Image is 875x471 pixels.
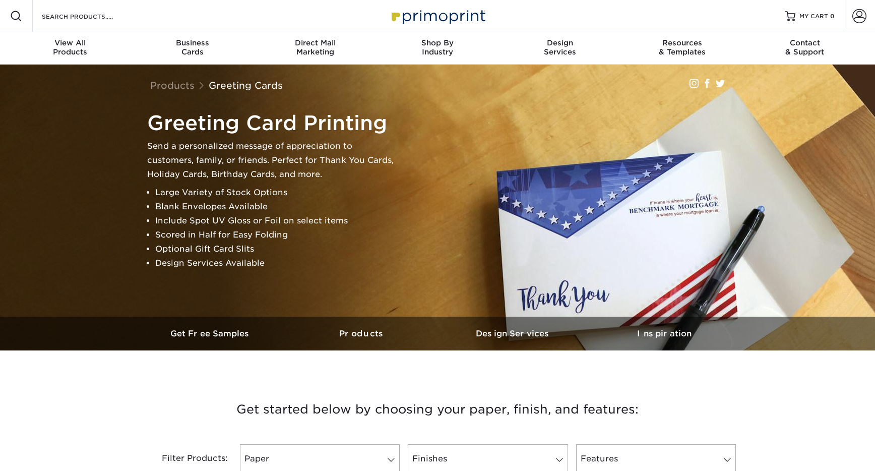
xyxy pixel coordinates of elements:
[155,228,399,242] li: Scored in Half for Easy Folding
[254,32,377,65] a: Direct MailMarketing
[387,5,488,27] img: Primoprint
[209,80,283,91] a: Greeting Cards
[9,38,132,47] span: View All
[155,256,399,270] li: Design Services Available
[437,329,589,338] h3: Design Services
[621,38,743,56] div: & Templates
[830,13,835,20] span: 0
[743,38,866,47] span: Contact
[621,32,743,65] a: Resources& Templates
[377,38,499,47] span: Shop By
[132,38,254,56] div: Cards
[155,200,399,214] li: Blank Envelopes Available
[743,32,866,65] a: Contact& Support
[377,38,499,56] div: Industry
[621,38,743,47] span: Resources
[150,80,195,91] a: Products
[147,139,399,182] p: Send a personalized message of appreciation to customers, family, or friends. Perfect for Thank Y...
[589,317,740,350] a: Inspiration
[254,38,377,47] span: Direct Mail
[286,317,437,350] a: Products
[132,38,254,47] span: Business
[437,317,589,350] a: Design Services
[132,32,254,65] a: BusinessCards
[254,38,377,56] div: Marketing
[498,38,621,47] span: Design
[41,10,139,22] input: SEARCH PRODUCTS.....
[155,214,399,228] li: Include Spot UV Gloss or Foil on select items
[799,12,828,21] span: MY CART
[286,329,437,338] h3: Products
[498,38,621,56] div: Services
[135,317,286,350] a: Get Free Samples
[147,111,399,135] h1: Greeting Card Printing
[743,38,866,56] div: & Support
[9,38,132,56] div: Products
[143,387,732,432] h3: Get started below by choosing your paper, finish, and features:
[498,32,621,65] a: DesignServices
[155,186,399,200] li: Large Variety of Stock Options
[9,32,132,65] a: View AllProducts
[589,329,740,338] h3: Inspiration
[135,329,286,338] h3: Get Free Samples
[377,32,499,65] a: Shop ByIndustry
[155,242,399,256] li: Optional Gift Card Slits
